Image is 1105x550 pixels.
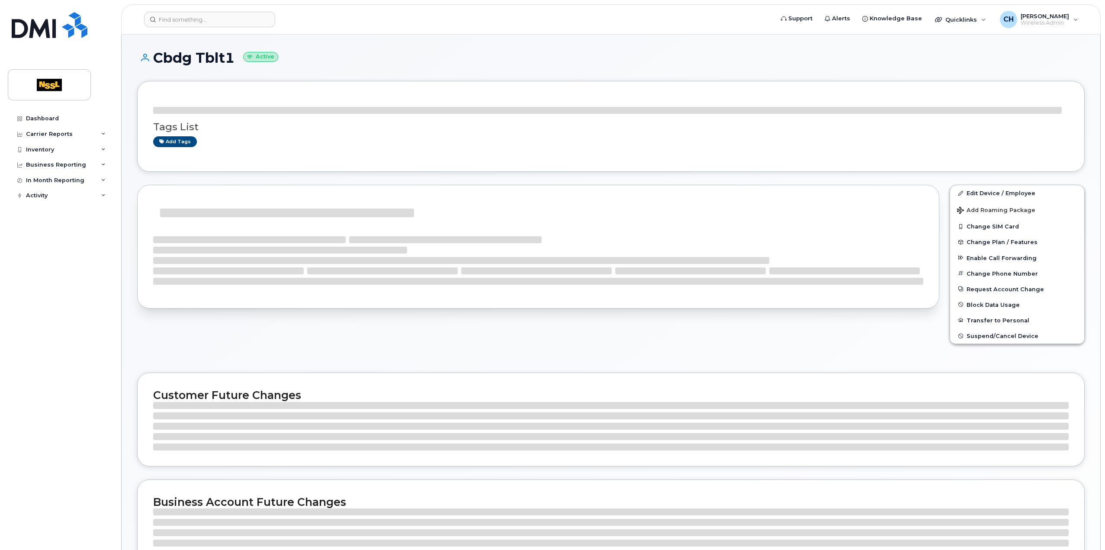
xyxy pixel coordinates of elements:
[153,122,1069,132] h3: Tags List
[950,297,1084,312] button: Block Data Usage
[957,207,1035,215] span: Add Roaming Package
[950,219,1084,234] button: Change SIM Card
[950,281,1084,297] button: Request Account Change
[153,495,1069,508] h2: Business Account Future Changes
[950,234,1084,250] button: Change Plan / Features
[950,312,1084,328] button: Transfer to Personal
[967,333,1038,339] span: Suspend/Cancel Device
[153,389,1069,402] h2: Customer Future Changes
[950,185,1084,201] a: Edit Device / Employee
[950,201,1084,219] button: Add Roaming Package
[243,52,278,62] small: Active
[967,239,1038,245] span: Change Plan / Features
[950,328,1084,344] button: Suspend/Cancel Device
[967,254,1037,261] span: Enable Call Forwarding
[950,250,1084,266] button: Enable Call Forwarding
[153,136,197,147] a: Add tags
[137,50,1085,65] h1: Cbdg Tblt1
[950,266,1084,281] button: Change Phone Number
